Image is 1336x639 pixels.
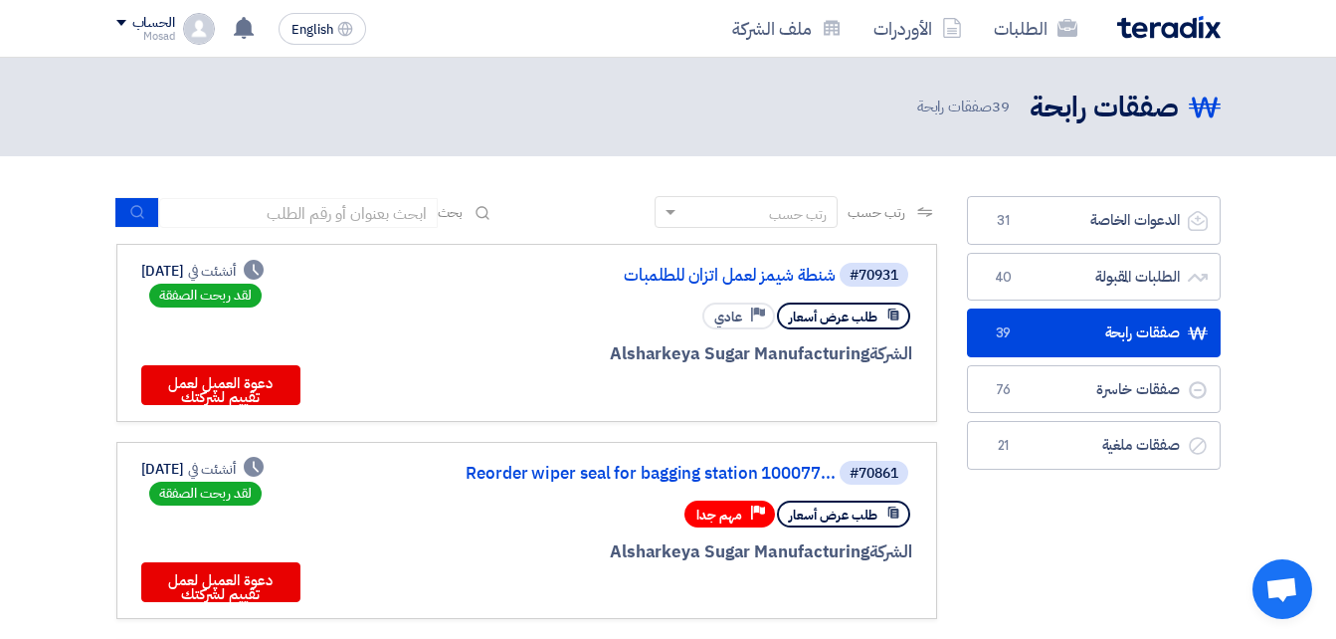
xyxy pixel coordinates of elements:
[850,269,898,283] div: #70931
[188,261,236,282] span: أنشئت في
[1117,16,1221,39] img: Teradix logo
[1030,89,1179,127] h2: صفقات رابحة
[917,96,1014,118] span: صفقات رابحة
[434,341,912,367] div: Alsharkeya Sugar Manufacturing
[992,323,1016,343] span: 39
[716,5,858,52] a: ملف الشركة
[434,539,912,565] div: Alsharkeya Sugar Manufacturing
[141,261,265,282] div: [DATE]
[149,482,262,506] div: لقد ربحت الصفقة
[141,459,265,480] div: [DATE]
[967,421,1221,470] a: صفقات ملغية21
[438,202,464,223] span: بحث
[769,204,827,225] div: رتب حسب
[967,309,1221,357] a: صفقات رابحة39
[696,506,742,525] span: مهم جدا
[992,436,1016,456] span: 21
[992,211,1016,231] span: 31
[188,459,236,480] span: أنشئت في
[438,465,836,483] a: Reorder wiper seal for bagging station 100077...
[992,268,1016,288] span: 40
[116,31,175,42] div: Mosad
[848,202,904,223] span: رتب حسب
[291,23,333,37] span: English
[1252,559,1312,619] a: Open chat
[869,341,912,366] span: الشركة
[967,253,1221,302] a: الطلبات المقبولة40
[978,5,1093,52] a: الطلبات
[279,13,366,45] button: English
[992,96,1010,117] span: 39
[967,365,1221,414] a: صفقات خاسرة76
[438,267,836,285] a: شنطة شيمز لعمل اتزان للطلمبات
[714,308,742,326] span: عادي
[141,562,300,602] button: دعوة العميل لعمل تقييم لشركتك
[789,506,877,525] span: طلب عرض أسعار
[992,380,1016,400] span: 76
[850,467,898,481] div: #70861
[858,5,978,52] a: الأوردرات
[141,365,300,405] button: دعوة العميل لعمل تقييم لشركتك
[869,539,912,564] span: الشركة
[132,15,175,32] div: الحساب
[789,308,877,326] span: طلب عرض أسعار
[967,196,1221,245] a: الدعوات الخاصة31
[183,13,215,45] img: profile_test.png
[149,284,262,308] div: لقد ربحت الصفقة
[159,198,438,228] input: ابحث بعنوان أو رقم الطلب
